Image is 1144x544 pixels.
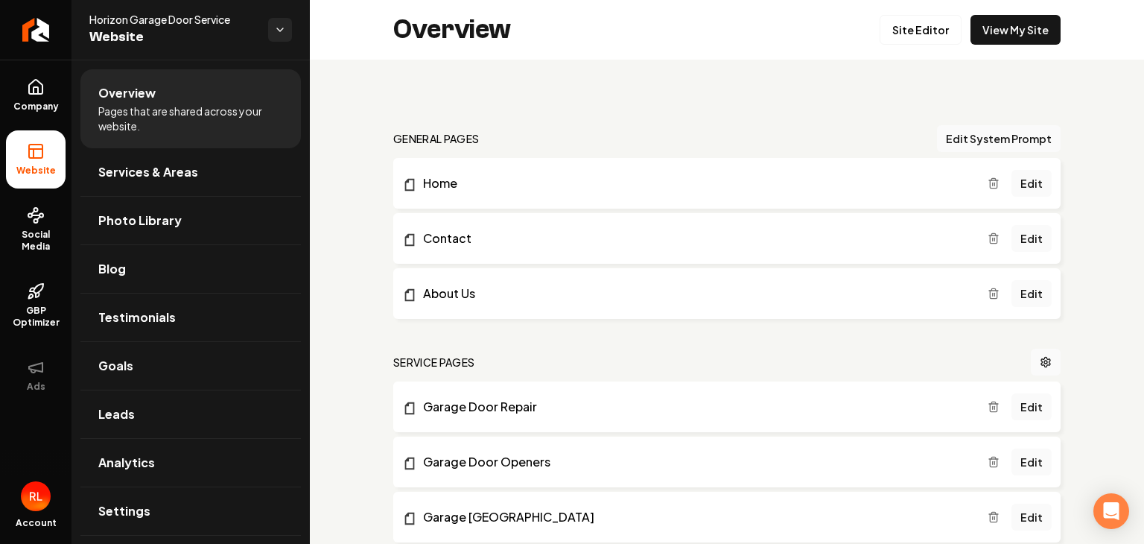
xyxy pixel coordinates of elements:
[1011,504,1052,531] a: Edit
[393,131,480,146] h2: general pages
[80,342,301,390] a: Goals
[98,212,182,230] span: Photo Library
[402,453,988,471] a: Garage Door Openers
[6,194,66,265] a: Social Media
[880,15,962,45] a: Site Editor
[393,15,511,45] h2: Overview
[402,230,988,247] a: Contact
[80,245,301,293] a: Blog
[98,163,198,181] span: Services & Areas
[80,294,301,341] a: Testimonials
[16,517,57,529] span: Account
[98,104,283,133] span: Pages that are shared across your website.
[98,84,156,102] span: Overview
[1011,170,1052,197] a: Edit
[1011,449,1052,475] a: Edit
[21,481,51,511] button: Open user button
[402,174,988,192] a: Home
[98,502,150,520] span: Settings
[402,285,988,303] a: About Us
[98,454,155,472] span: Analytics
[21,481,51,511] img: Ray Larson
[937,125,1061,152] button: Edit System Prompt
[1011,393,1052,420] a: Edit
[6,305,66,329] span: GBP Optimizer
[7,101,65,113] span: Company
[98,405,135,423] span: Leads
[80,439,301,487] a: Analytics
[6,229,66,253] span: Social Media
[10,165,62,177] span: Website
[6,66,66,124] a: Company
[970,15,1061,45] a: View My Site
[402,508,988,526] a: Garage [GEOGRAPHIC_DATA]
[98,309,176,326] span: Testimonials
[80,390,301,438] a: Leads
[21,381,51,393] span: Ads
[89,12,256,27] span: Horizon Garage Door Service
[80,148,301,196] a: Services & Areas
[393,355,475,370] h2: Service Pages
[402,398,988,416] a: Garage Door Repair
[98,260,126,278] span: Blog
[98,357,133,375] span: Goals
[1011,225,1052,252] a: Edit
[22,18,50,42] img: Rebolt Logo
[6,271,66,341] a: GBP Optimizer
[80,197,301,244] a: Photo Library
[6,347,66,405] button: Ads
[89,27,256,48] span: Website
[80,487,301,535] a: Settings
[1011,280,1052,307] a: Edit
[1093,493,1129,529] div: Open Intercom Messenger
